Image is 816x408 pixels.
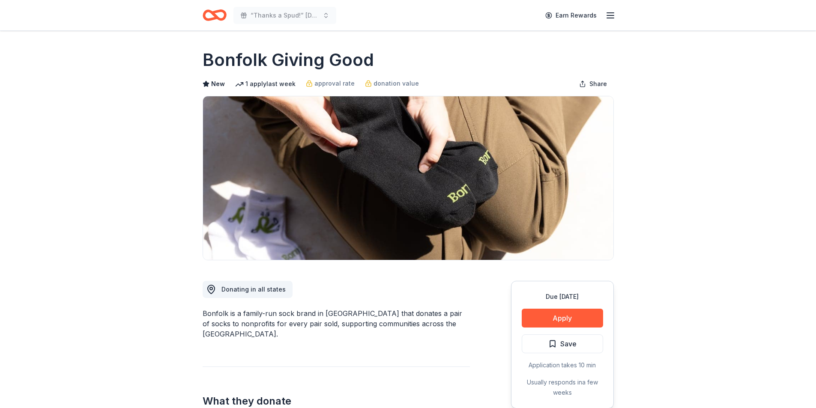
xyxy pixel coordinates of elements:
button: Share [572,75,614,92]
a: approval rate [306,78,355,89]
div: Application takes 10 min [522,360,603,370]
div: Bonfolk is a family-run sock brand in [GEOGRAPHIC_DATA] that donates a pair of socks to nonprofit... [203,308,470,339]
span: donation value [374,78,419,89]
h2: What they donate [203,394,470,408]
span: Save [560,338,577,349]
div: 1 apply last week [235,79,296,89]
div: Usually responds in a few weeks [522,377,603,398]
button: Save [522,334,603,353]
span: New [211,79,225,89]
span: approval rate [314,78,355,89]
a: Home [203,5,227,25]
span: “Thanks a Spud!” [DATE] Luncheon & Gift Giveaway [251,10,319,21]
button: “Thanks a Spud!” [DATE] Luncheon & Gift Giveaway [233,7,336,24]
span: Share [589,79,607,89]
a: donation value [365,78,419,89]
h1: Bonfolk Giving Good [203,48,374,72]
a: Earn Rewards [540,8,602,23]
button: Apply [522,309,603,328]
span: Donating in all states [221,286,286,293]
div: Due [DATE] [522,292,603,302]
img: Image for Bonfolk Giving Good [203,96,613,260]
